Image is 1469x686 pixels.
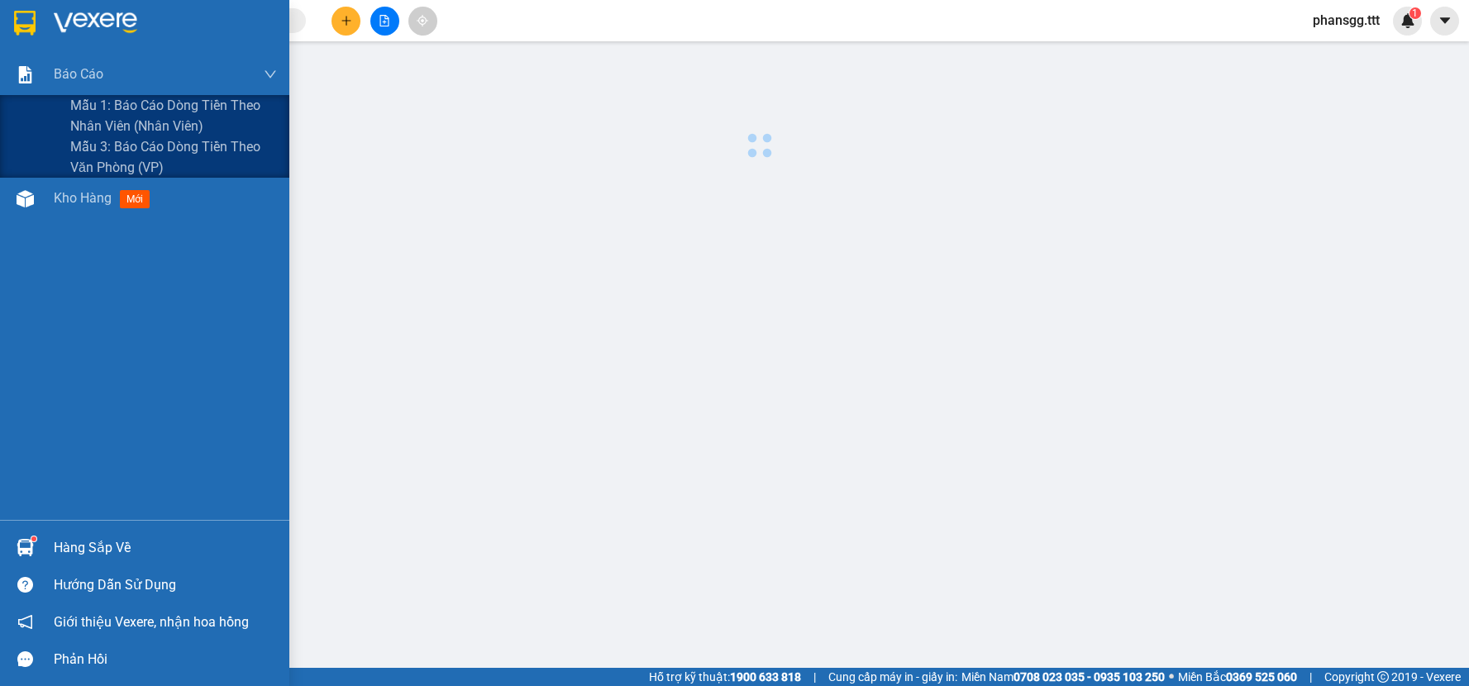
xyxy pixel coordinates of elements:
span: message [17,651,33,667]
strong: 1900 633 818 [730,670,801,684]
span: phansgg.ttt [1300,10,1393,31]
div: Hàng sắp về [54,536,277,560]
span: down [264,68,277,81]
span: Miền Nam [961,668,1165,686]
sup: 1 [31,536,36,541]
button: file-add [370,7,399,36]
span: ⚪️ [1169,674,1174,680]
span: copyright [1377,671,1389,683]
span: Giới thiệu Vexere, nhận hoa hồng [54,612,249,632]
span: file-add [379,15,390,26]
span: plus [341,15,352,26]
span: Hỗ trợ kỹ thuật: [649,668,801,686]
span: Miền Bắc [1178,668,1297,686]
img: solution-icon [17,66,34,83]
span: question-circle [17,577,33,593]
button: plus [331,7,360,36]
span: Mẫu 1: Báo cáo dòng tiền theo nhân viên (nhân viên) [70,95,277,136]
span: notification [17,614,33,630]
img: warehouse-icon [17,190,34,207]
span: Cung cấp máy in - giấy in: [828,668,957,686]
strong: 0708 023 035 - 0935 103 250 [1014,670,1165,684]
span: | [813,668,816,686]
span: Mẫu 3: Báo cáo dòng tiền theo văn phòng (VP) [70,136,277,178]
span: Kho hàng [54,190,112,206]
sup: 1 [1409,7,1421,19]
div: Hướng dẫn sử dụng [54,573,277,598]
button: caret-down [1430,7,1459,36]
span: aim [417,15,428,26]
span: | [1309,668,1312,686]
button: aim [408,7,437,36]
strong: 0369 525 060 [1226,670,1297,684]
img: icon-new-feature [1400,13,1415,28]
div: Phản hồi [54,647,277,672]
span: Báo cáo [54,64,103,84]
img: warehouse-icon [17,539,34,556]
span: caret-down [1438,13,1452,28]
span: 1 [1412,7,1418,19]
img: logo-vxr [14,11,36,36]
span: mới [120,190,150,208]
